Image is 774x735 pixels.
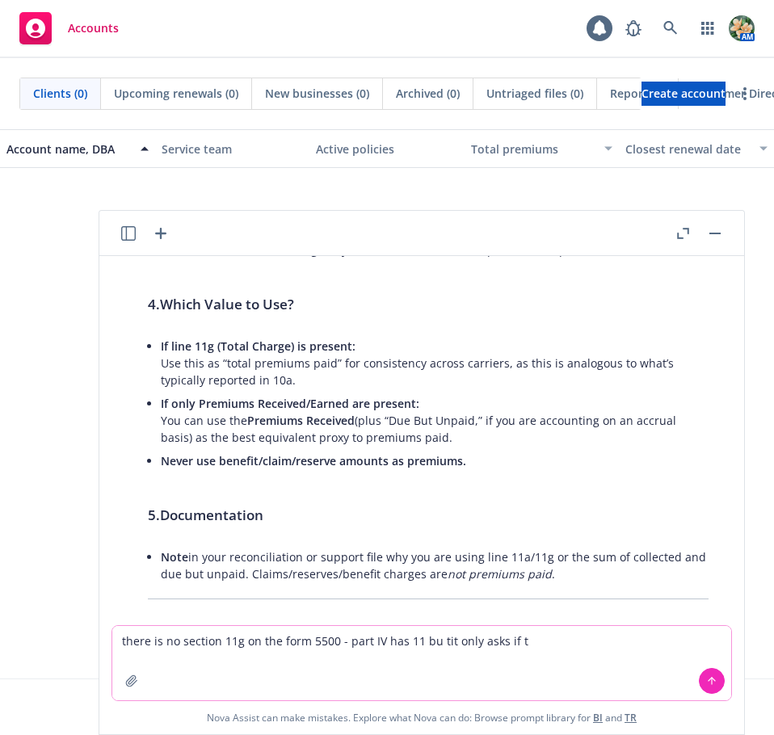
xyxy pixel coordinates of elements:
[155,129,310,168] button: Service team
[207,701,637,734] span: Nova Assist can make mistakes. Explore what Nova can do: Browse prompt library for and
[161,453,466,468] span: Never use benefit/claim/reserve amounts as premiums.
[33,85,87,102] span: Clients (0)
[448,566,552,582] em: not premiums paid
[617,12,650,44] a: Report a Bug
[6,141,131,157] div: Account name, DBA
[625,141,750,157] div: Closest renewal date
[13,6,125,51] a: Accounts
[148,505,709,526] h4: 5.
[247,413,355,428] span: Premiums Received
[316,141,458,157] div: Active policies
[619,129,774,168] button: Closest renewal date
[114,85,238,102] span: Upcoming renewals (0)
[160,506,263,524] span: Documentation
[465,129,620,168] button: Total premiums
[160,295,294,313] span: Which Value to Use?
[161,396,419,411] span: If only Premiums Received/Earned are present:
[593,711,603,724] a: BI
[148,294,709,315] h4: 4.
[161,545,709,586] li: in your reconciliation or support file why you are using line 11a/11g or the sum of collected and...
[654,12,687,44] a: Search
[265,85,369,102] span: New businesses (0)
[396,85,460,102] span: Archived (0)
[625,711,637,724] a: TR
[161,392,709,449] li: You can use the (plus “Due But Unpaid,” if you are accounting on an accrual basis) as the best eq...
[641,78,726,109] span: Create account
[162,141,304,157] div: Service team
[161,549,188,565] span: Note
[486,85,583,102] span: Untriaged files (0)
[161,338,355,354] span: If line 11g (Total Charge) is present:
[68,22,119,35] span: Accounts
[610,85,665,102] span: Reporting
[471,141,595,157] div: Total premiums
[309,129,465,168] button: Active policies
[735,84,755,103] a: more
[112,626,731,700] textarea: there is no section 11g on the form 5500 - part IV has 11 bu tit only asks if t
[692,12,724,44] a: Switch app
[729,15,755,41] img: photo
[641,82,726,106] a: Create account
[161,334,709,392] li: Use this as “total premiums paid” for consistency across carriers, as this is analogous to what’s...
